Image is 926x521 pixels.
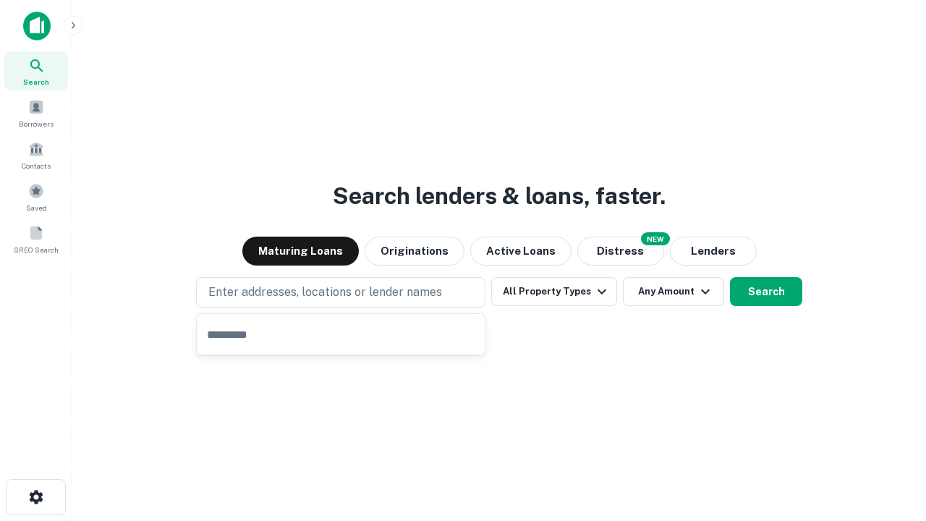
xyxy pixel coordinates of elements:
button: Originations [365,237,464,266]
img: capitalize-icon.png [23,12,51,41]
a: Search [4,51,68,90]
a: Borrowers [4,93,68,132]
span: SREO Search [14,244,59,255]
span: Contacts [22,160,51,171]
button: Active Loans [470,237,572,266]
button: Search distressed loans with lien and other non-mortgage details. [577,237,664,266]
iframe: Chat Widget [854,405,926,475]
div: NEW [641,232,670,245]
p: Enter addresses, locations or lender names [208,284,442,301]
a: Contacts [4,135,68,174]
button: Search [730,277,802,306]
button: Maturing Loans [242,237,359,266]
span: Borrowers [19,118,54,130]
h3: Search lenders & loans, faster. [333,179,666,213]
button: Any Amount [623,277,724,306]
button: Lenders [670,237,757,266]
a: Saved [4,177,68,216]
button: Enter addresses, locations or lender names [196,277,485,308]
a: SREO Search [4,219,68,258]
button: All Property Types [491,277,617,306]
span: Search [23,76,49,88]
span: Saved [26,202,47,213]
